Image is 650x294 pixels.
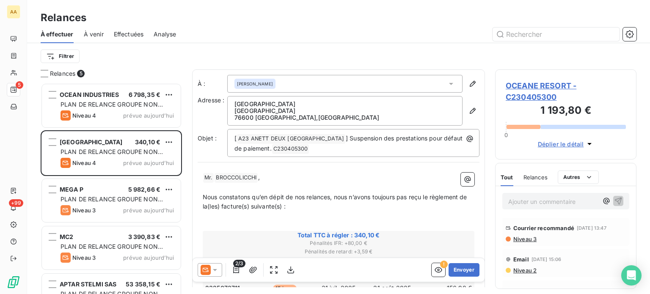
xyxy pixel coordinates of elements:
[61,243,163,258] span: PLAN DE RELANCE GROUPE NON AUTOMATIQUE
[41,30,74,38] span: À effectuer
[538,140,584,148] span: Déplier le détail
[577,225,606,231] span: [DATE] 13:47
[237,134,345,144] span: A23 ANETT DEUX [GEOGRAPHIC_DATA]
[419,283,472,293] td: 156,98 €
[532,257,562,262] span: [DATE] 15:06
[128,186,161,193] span: 5 982,66 €
[204,231,473,239] span: Total TTC à régler : 340,10 €
[234,107,455,114] p: [GEOGRAPHIC_DATA]
[273,285,297,292] span: 15 jours
[72,207,96,214] span: Niveau 3
[60,233,73,240] span: MC2
[41,10,86,25] h3: Relances
[129,91,161,98] span: 6 798,35 €
[621,265,642,286] div: Open Intercom Messenger
[215,173,258,183] span: BROCCOLICCHI
[512,267,537,274] span: Niveau 2
[558,170,599,184] button: Autres
[535,139,597,149] button: Déplier le détail
[501,174,513,181] span: Tout
[61,101,163,116] span: PLAN DE RELANCE GROUPE NON AUTOMATIQUE
[234,135,464,152] span: ] Suspension des prestations pour défaut de paiement.
[9,199,23,207] span: +99
[123,254,174,261] span: prévue aujourd’hui
[523,174,548,181] span: Relances
[198,96,224,104] span: Adresse :
[198,135,217,142] span: Objet :
[234,114,455,121] p: 76600 [GEOGRAPHIC_DATA] , [GEOGRAPHIC_DATA]
[366,283,419,293] td: 31 août 2025
[506,80,626,103] span: OCEANE RESORT - C230405300
[204,239,473,247] span: Pénalités IFR : + 80,00 €
[272,144,309,154] span: C230405300
[60,280,116,288] span: APTAR STELMI SAS
[123,207,174,214] span: prévue aujourd’hui
[60,138,123,146] span: [GEOGRAPHIC_DATA]
[513,287,529,294] span: Email
[16,81,23,89] span: 5
[41,83,182,294] div: grid
[72,159,96,166] span: Niveau 4
[233,260,245,267] span: 2/3
[84,30,104,38] span: À venir
[128,233,161,240] span: 3 390,83 €
[60,186,83,193] span: MEGA P
[513,256,529,263] span: Email
[312,283,365,293] td: 31 juil. 2025
[506,103,626,120] h3: 1 193,80 €
[154,30,176,38] span: Analyse
[77,70,85,77] span: 5
[513,225,574,231] span: Courrier recommandé
[258,173,260,181] span: ,
[123,112,174,119] span: prévue aujourd’hui
[72,254,96,261] span: Niveau 3
[61,195,163,211] span: PLAN DE RELANCE GROUPE NON AUTOMATIQUE
[237,81,273,87] span: [PERSON_NAME]
[449,263,479,277] button: Envoyer
[205,284,240,292] span: 2325073711
[493,27,620,41] input: Rechercher
[203,173,214,183] span: Mr.
[234,101,455,107] p: [GEOGRAPHIC_DATA]
[7,275,20,289] img: Logo LeanPay
[61,148,163,164] span: PLAN DE RELANCE GROUPE NON AUTOMATIQUE
[41,49,80,63] button: Filtrer
[7,5,20,19] div: AA
[50,69,75,78] span: Relances
[135,138,160,146] span: 340,10 €
[234,135,237,142] span: [
[512,236,537,242] span: Niveau 3
[72,112,96,119] span: Niveau 4
[114,30,144,38] span: Effectuées
[60,91,119,98] span: OCEAN INDUSTRIES
[123,159,174,166] span: prévue aujourd’hui
[198,80,227,88] label: À :
[126,280,160,288] span: 53 358,15 €
[532,288,562,293] span: [DATE] 08:53
[504,132,508,138] span: 0
[203,193,469,210] span: Nous constatons qu’en dépit de nos relances, nous n’avons toujours pas reçu le règlement de la(le...
[204,248,473,256] span: Pénalités de retard : + 3,59 €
